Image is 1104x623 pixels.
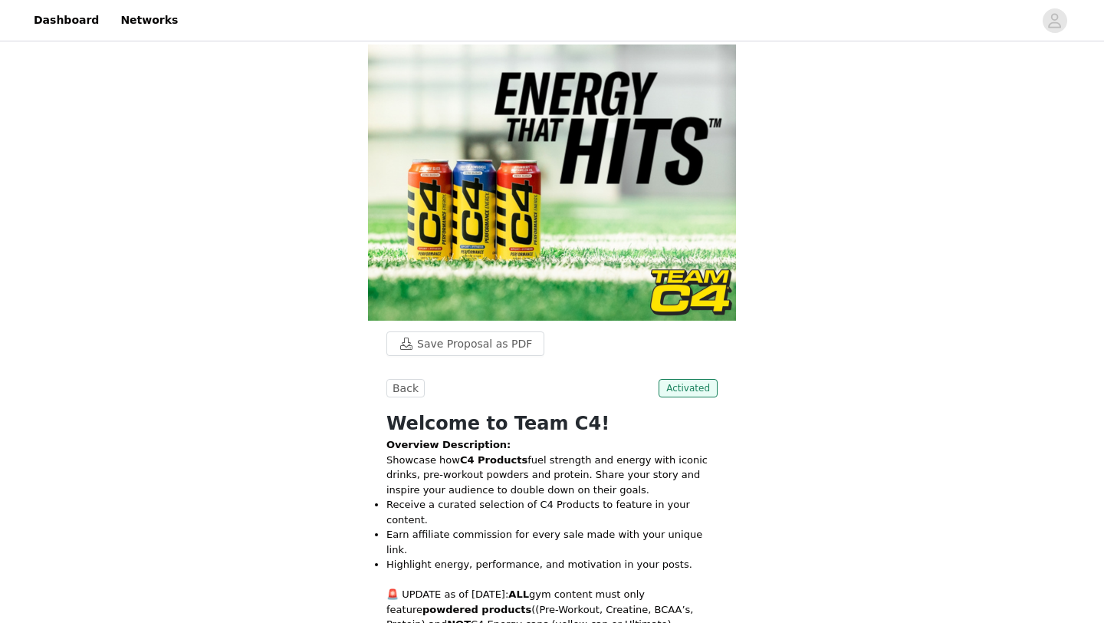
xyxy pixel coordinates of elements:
[25,3,108,38] a: Dashboard
[1047,8,1062,33] div: avatar
[422,604,531,615] strong: powdered products
[111,3,187,38] a: Networks
[368,44,736,321] img: campaign image
[386,497,718,527] li: Receive a curated selection of C4 Products to feature in your content.
[659,379,718,397] span: Activated
[386,439,511,450] strong: Overview Description:
[460,454,527,466] strong: C4 Products
[386,379,425,397] button: Back
[508,588,529,600] strong: ALL
[386,527,718,557] li: Earn affiliate commission for every sale made with your unique link.
[386,410,718,437] h1: Welcome to Team C4!
[386,331,544,356] button: Save Proposal as PDF
[386,557,718,572] li: Highlight energy, performance, and motivation in your posts.
[386,437,718,497] p: Showcase how fuel strength and energy with iconic drinks, pre-workout powders and protein. Share ...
